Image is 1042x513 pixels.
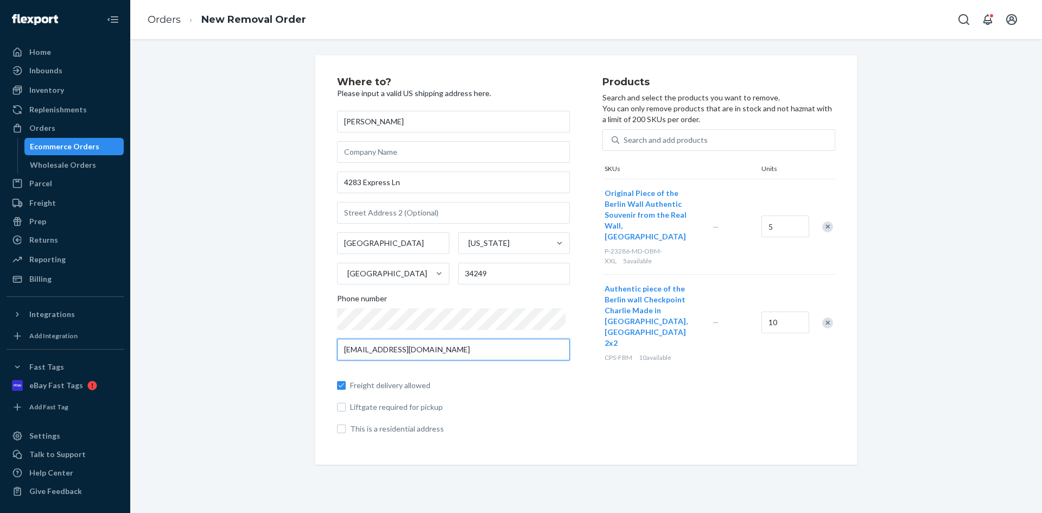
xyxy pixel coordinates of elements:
[24,156,124,174] a: Wholesale Orders
[29,178,52,189] div: Parcel
[7,270,124,288] a: Billing
[7,43,124,61] a: Home
[605,284,688,347] span: Authentic piece of the Berlin wall Checkpoint Charlie Made in [GEOGRAPHIC_DATA],[GEOGRAPHIC_DATA]...
[467,238,468,249] input: [US_STATE]
[30,141,99,152] div: Ecommerce Orders
[7,251,124,268] a: Reporting
[29,402,68,411] div: Add Fast Tag
[759,164,808,175] div: Units
[7,101,124,118] a: Replenishments
[350,402,570,413] span: Liftgate required for pickup
[29,309,75,320] div: Integrations
[12,14,58,25] img: Flexport logo
[29,216,46,227] div: Prep
[953,9,975,30] button: Open Search Box
[602,164,759,175] div: SKUs
[7,377,124,394] a: eBay Fast Tags
[29,235,58,245] div: Returns
[7,81,124,99] a: Inventory
[29,47,51,58] div: Home
[623,257,652,265] span: 5 available
[977,9,999,30] button: Open notifications
[102,9,124,30] button: Close Navigation
[29,486,82,497] div: Give Feedback
[7,213,124,230] a: Prep
[7,62,124,79] a: Inbounds
[7,464,124,482] a: Help Center
[29,449,86,460] div: Talk to Support
[29,274,52,284] div: Billing
[602,92,835,125] p: Search and select the products you want to remove. You can only remove products that are in stock...
[337,232,449,254] input: City
[1001,9,1022,30] button: Open account menu
[29,123,55,134] div: Orders
[29,254,66,265] div: Reporting
[347,268,427,279] div: [GEOGRAPHIC_DATA]
[337,111,570,132] input: First & Last Name
[7,119,124,137] a: Orders
[713,222,719,231] span: —
[337,172,570,193] input: Street Address
[761,216,809,237] input: Quantity
[822,221,833,232] div: Remove Item
[7,231,124,249] a: Returns
[7,175,124,192] a: Parcel
[7,358,124,376] button: Fast Tags
[7,446,124,463] button: Talk to Support
[7,483,124,500] button: Give Feedback
[29,467,73,478] div: Help Center
[29,430,60,441] div: Settings
[7,398,124,416] a: Add Fast Tag
[713,318,719,327] span: —
[24,8,46,17] span: Chat
[337,141,570,163] input: Company Name
[7,427,124,445] a: Settings
[605,188,687,241] span: Original Piece of the Berlin Wall Authentic Souvenir from the Real Wall, [GEOGRAPHIC_DATA]
[605,188,700,242] button: Original Piece of the Berlin Wall Authentic Souvenir from the Real Wall, [GEOGRAPHIC_DATA]
[201,14,306,26] a: New Removal Order
[468,238,510,249] div: [US_STATE]
[29,104,87,115] div: Replenishments
[602,77,835,88] h2: Products
[350,423,570,434] span: This is a residential address
[605,353,632,362] span: CPS-FBM
[29,362,64,372] div: Fast Tags
[7,306,124,323] button: Integrations
[30,160,96,170] div: Wholesale Orders
[350,380,570,391] span: Freight delivery allowed
[822,318,833,328] div: Remove Item
[24,138,124,155] a: Ecommerce Orders
[346,268,347,279] input: [GEOGRAPHIC_DATA]
[337,77,570,88] h2: Where to?
[7,327,124,345] a: Add Integration
[624,135,708,145] div: Search and add products
[761,312,809,333] input: Quantity
[337,425,346,433] input: This is a residential address
[29,380,83,391] div: eBay Fast Tags
[7,194,124,212] a: Freight
[337,293,387,308] span: Phone number
[29,85,64,96] div: Inventory
[337,381,346,390] input: Freight delivery allowed
[337,202,570,224] input: Street Address 2 (Optional)
[148,14,181,26] a: Orders
[605,283,700,349] button: Authentic piece of the Berlin wall Checkpoint Charlie Made in [GEOGRAPHIC_DATA],[GEOGRAPHIC_DATA]...
[29,198,56,208] div: Freight
[605,247,662,264] span: P-23286-MD-OBM-XXL
[458,263,570,284] input: ZIP Code
[139,4,315,36] ol: breadcrumbs
[337,339,570,360] input: Email (Required)
[29,331,78,340] div: Add Integration
[337,403,346,411] input: Liftgate required for pickup
[29,65,62,76] div: Inbounds
[337,88,570,99] p: Please input a valid US shipping address here.
[639,353,671,362] span: 10 available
